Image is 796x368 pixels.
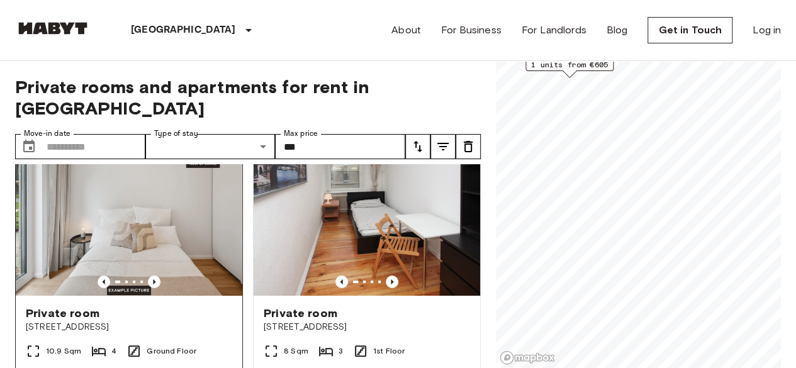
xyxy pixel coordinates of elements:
[525,59,614,78] div: Map marker
[339,345,343,357] span: 3
[26,321,232,333] span: [STREET_ADDRESS]
[284,345,308,357] span: 8 Sqm
[24,128,70,139] label: Move-in date
[373,345,405,357] span: 1st Floor
[647,17,732,43] a: Get in Touch
[531,59,608,70] span: 1 units from €605
[441,23,502,38] a: For Business
[522,23,586,38] a: For Landlords
[391,23,421,38] a: About
[154,128,198,139] label: Type of stay
[46,345,81,357] span: 10.9 Sqm
[98,276,110,288] button: Previous image
[264,321,470,333] span: [STREET_ADDRESS]
[254,145,480,296] img: Marketing picture of unit DE-01-237-01M
[16,134,42,159] button: Choose date
[111,345,116,357] span: 4
[15,76,481,119] span: Private rooms and apartments for rent in [GEOGRAPHIC_DATA]
[405,134,430,159] button: tune
[148,276,160,288] button: Previous image
[456,134,481,159] button: tune
[131,23,236,38] p: [GEOGRAPHIC_DATA]
[147,345,196,357] span: Ground Floor
[16,145,242,296] img: Marketing picture of unit DE-01-262-003-01
[607,23,628,38] a: Blog
[15,22,91,35] img: Habyt
[500,350,555,365] a: Mapbox logo
[26,306,99,321] span: Private room
[386,276,398,288] button: Previous image
[335,276,348,288] button: Previous image
[284,128,318,139] label: Max price
[753,23,781,38] a: Log in
[264,306,337,321] span: Private room
[430,134,456,159] button: tune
